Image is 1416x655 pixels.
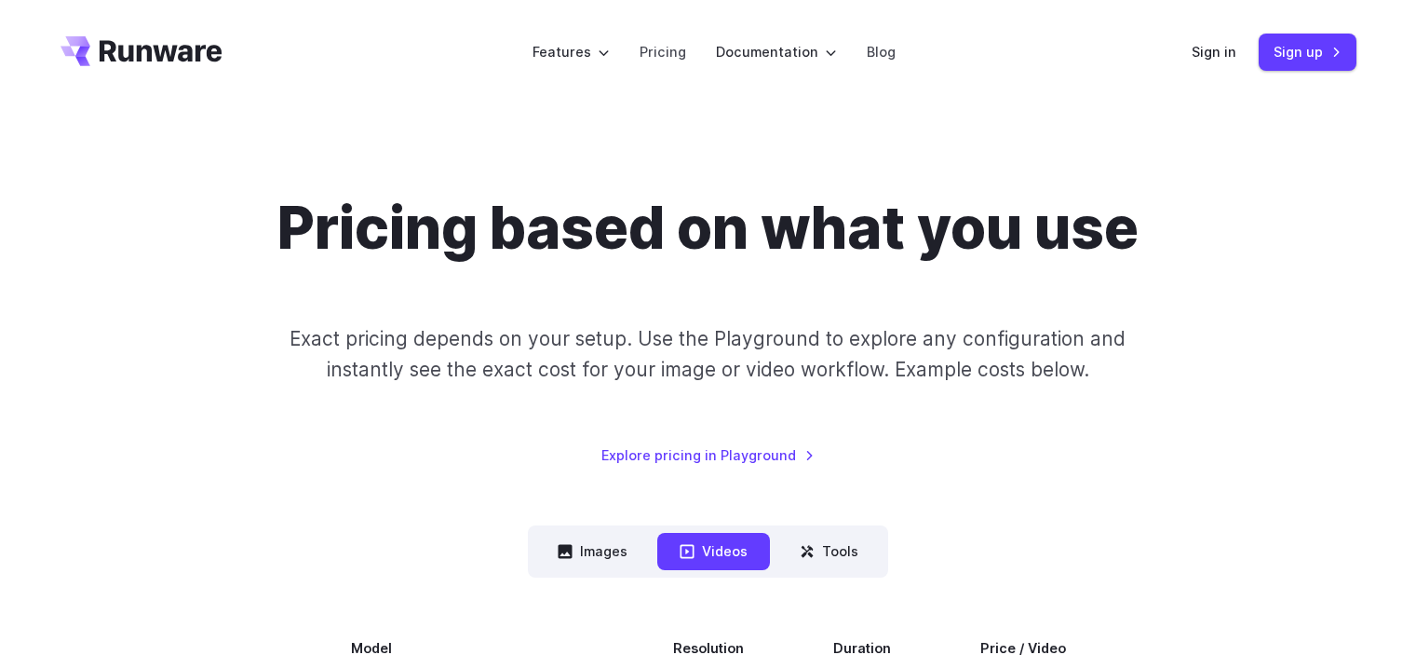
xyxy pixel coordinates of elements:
[716,41,837,62] label: Documentation
[277,194,1139,264] h1: Pricing based on what you use
[640,41,686,62] a: Pricing
[254,323,1161,386] p: Exact pricing depends on your setup. Use the Playground to explore any configuration and instantl...
[1192,41,1236,62] a: Sign in
[535,533,650,569] button: Images
[601,444,815,466] a: Explore pricing in Playground
[61,36,223,66] a: Go to /
[1259,34,1356,70] a: Sign up
[533,41,610,62] label: Features
[777,533,881,569] button: Tools
[657,533,770,569] button: Videos
[867,41,896,62] a: Blog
